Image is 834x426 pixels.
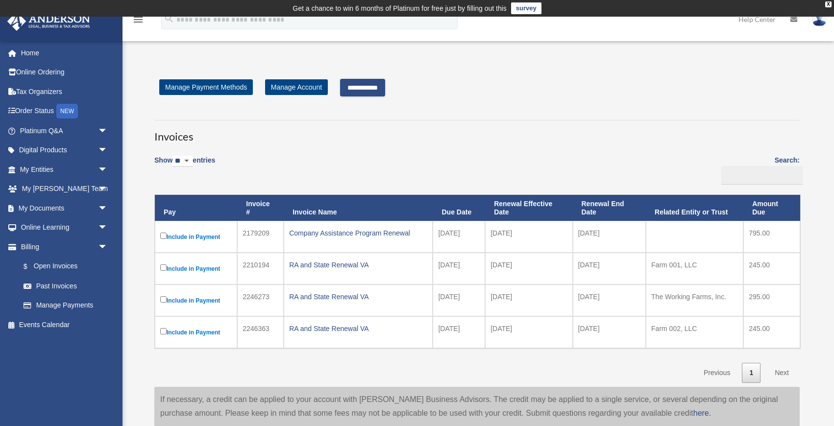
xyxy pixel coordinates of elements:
td: 245.00 [743,316,800,348]
a: Online Learningarrow_drop_down [7,218,123,237]
a: Manage Account [265,79,328,95]
input: Include in Payment [160,328,167,334]
th: Pay: activate to sort column descending [155,195,237,221]
td: [DATE] [573,221,646,253]
img: Anderson Advisors Platinum Portal [4,12,93,31]
input: Include in Payment [160,233,167,239]
label: Search: [718,154,800,185]
td: 2179209 [237,221,284,253]
a: Tax Organizers [7,82,123,101]
div: RA and State Renewal VA [289,322,427,335]
label: Include in Payment [160,262,232,275]
div: Get a chance to win 6 months of Platinum for free just by filling out this [293,2,507,14]
th: Due Date: activate to sort column ascending [433,195,485,221]
a: here. [693,409,711,417]
a: My Documentsarrow_drop_down [7,198,123,218]
i: search [164,13,174,24]
a: $Open Invoices [14,257,113,277]
td: The Working Farms, Inc. [646,284,743,316]
a: Next [767,363,796,383]
th: Related Entity or Trust: activate to sort column ascending [646,195,743,221]
td: [DATE] [433,253,485,284]
td: 245.00 [743,253,800,284]
td: [DATE] [573,253,646,284]
th: Amount Due: activate to sort column ascending [743,195,800,221]
a: Events Calendar [7,315,123,334]
a: Platinum Q&Aarrow_drop_down [7,121,123,141]
div: RA and State Renewal VA [289,258,427,272]
td: [DATE] [573,316,646,348]
td: [DATE] [485,284,572,316]
label: Include in Payment [160,294,232,307]
td: [DATE] [433,221,485,253]
td: 2210194 [237,253,284,284]
h3: Invoices [154,120,800,144]
span: arrow_drop_down [98,218,118,238]
div: close [825,1,832,7]
input: Include in Payment [160,264,167,271]
a: Manage Payment Methods [159,79,253,95]
span: arrow_drop_down [98,160,118,180]
td: Farm 002, LLC [646,316,743,348]
span: arrow_drop_down [98,237,118,257]
span: arrow_drop_down [98,141,118,161]
a: My Entitiesarrow_drop_down [7,160,123,179]
td: [DATE] [485,253,572,284]
td: [DATE] [433,284,485,316]
td: [DATE] [485,316,572,348]
div: Company Assistance Program Renewal [289,226,427,240]
td: 295.00 [743,284,800,316]
a: Home [7,43,123,63]
a: Digital Productsarrow_drop_down [7,141,123,160]
a: Past Invoices [14,276,118,296]
th: Renewal Effective Date: activate to sort column ascending [485,195,572,221]
a: Manage Payments [14,296,118,315]
span: arrow_drop_down [98,121,118,141]
td: Farm 001, LLC [646,253,743,284]
td: [DATE] [485,221,572,253]
th: Invoice Name: activate to sort column ascending [284,195,433,221]
i: menu [132,14,144,25]
input: Include in Payment [160,296,167,303]
a: Previous [696,363,737,383]
td: 2246363 [237,316,284,348]
select: Showentries [172,156,193,167]
a: 1 [742,363,760,383]
td: [DATE] [433,316,485,348]
span: $ [29,260,34,273]
label: Include in Payment [160,326,232,338]
label: Include in Payment [160,231,232,243]
a: Billingarrow_drop_down [7,237,118,257]
a: My [PERSON_NAME] Teamarrow_drop_down [7,179,123,199]
a: menu [132,17,144,25]
a: Order StatusNEW [7,101,123,121]
div: NEW [56,104,78,118]
input: Search: [721,166,803,185]
img: User Pic [812,12,827,26]
th: Renewal End Date: activate to sort column ascending [573,195,646,221]
label: Show entries [154,154,215,177]
div: RA and State Renewal VA [289,290,427,304]
td: 795.00 [743,221,800,253]
td: [DATE] [573,284,646,316]
span: arrow_drop_down [98,179,118,199]
a: survey [511,2,541,14]
span: arrow_drop_down [98,198,118,218]
th: Invoice #: activate to sort column ascending [237,195,284,221]
td: 2246273 [237,284,284,316]
a: Online Ordering [7,63,123,82]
